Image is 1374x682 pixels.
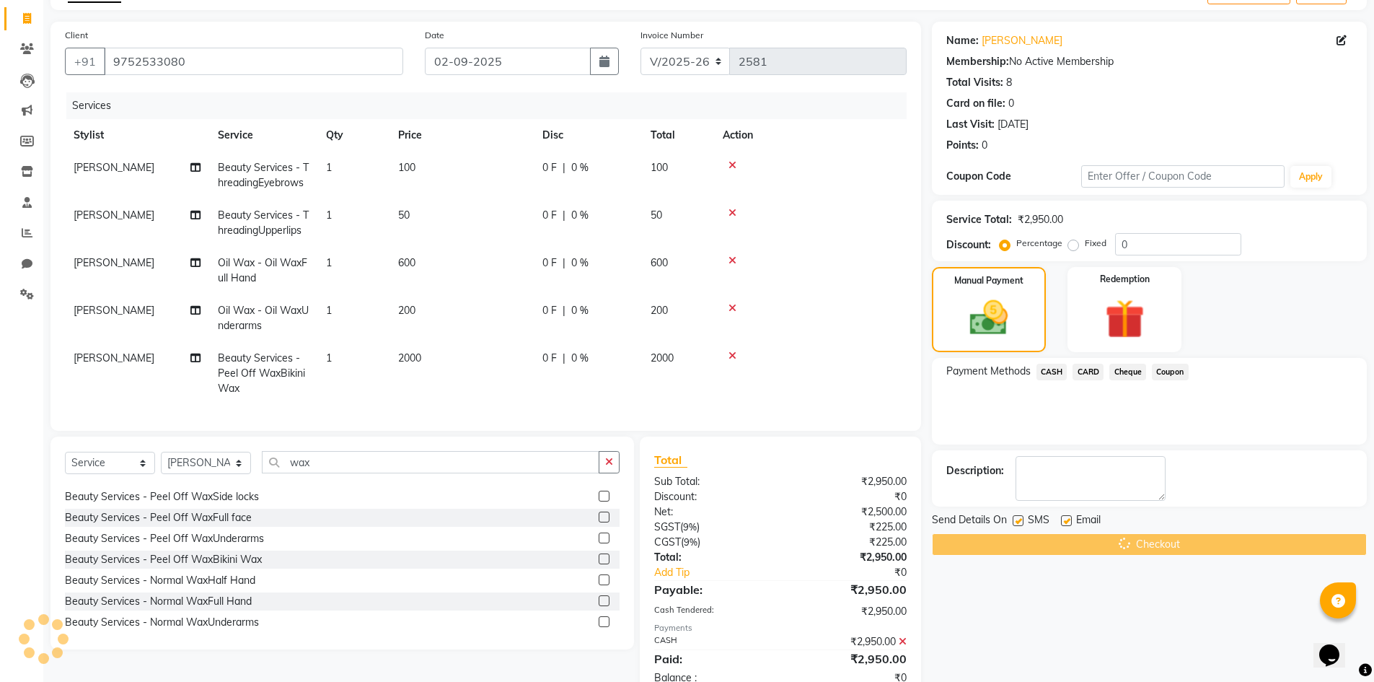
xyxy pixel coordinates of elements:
[651,161,668,174] span: 100
[643,489,780,504] div: Discount:
[946,54,1009,69] div: Membership:
[65,594,252,609] div: Beauty Services - Normal WaxFull Hand
[946,237,991,253] div: Discount:
[1008,96,1014,111] div: 0
[654,622,906,634] div: Payments
[651,209,662,222] span: 50
[398,256,415,269] span: 600
[643,565,803,580] a: Add Tip
[780,550,917,565] div: ₹2,950.00
[643,650,780,668] div: Paid:
[65,510,252,525] div: Beauty Services - Peel Off WaxFull face
[982,33,1062,48] a: [PERSON_NAME]
[654,535,681,548] span: CGST
[954,274,1023,287] label: Manual Payment
[74,351,154,364] span: [PERSON_NAME]
[571,160,589,175] span: 0 %
[643,474,780,489] div: Sub Total:
[262,451,599,473] input: Search or Scan
[946,364,1031,379] span: Payment Methods
[542,208,557,223] span: 0 F
[643,634,780,650] div: CASH
[1073,364,1104,380] span: CARD
[946,33,979,48] div: Name:
[326,161,332,174] span: 1
[946,96,1005,111] div: Card on file:
[542,303,557,318] span: 0 F
[643,550,780,565] div: Total:
[998,117,1029,132] div: [DATE]
[780,474,917,489] div: ₹2,950.00
[425,29,444,42] label: Date
[654,520,680,533] span: SGST
[643,604,780,619] div: Cash Tendered:
[571,303,589,318] span: 0 %
[780,581,917,598] div: ₹2,950.00
[643,520,780,535] div: ( )
[65,531,264,546] div: Beauty Services - Peel Off WaxUnderarms
[946,138,979,153] div: Points:
[218,304,309,332] span: Oil Wax - Oil WaxUnderarms
[563,208,565,223] span: |
[684,536,697,548] span: 9%
[326,256,332,269] span: 1
[563,351,565,366] span: |
[65,489,259,504] div: Beauty Services - Peel Off WaxSide locks
[65,29,88,42] label: Client
[74,209,154,222] span: [PERSON_NAME]
[654,453,687,468] span: Total
[571,255,589,271] span: 0 %
[1290,166,1331,188] button: Apply
[780,520,917,535] div: ₹225.00
[946,212,1012,227] div: Service Total:
[65,48,105,75] button: +91
[74,256,154,269] span: [PERSON_NAME]
[326,351,332,364] span: 1
[1109,364,1146,380] span: Cheque
[534,119,642,152] th: Disc
[982,138,987,153] div: 0
[571,351,589,366] span: 0 %
[571,208,589,223] span: 0 %
[780,650,917,668] div: ₹2,950.00
[317,119,389,152] th: Qty
[542,351,557,366] span: 0 F
[1076,512,1101,530] span: Email
[642,119,714,152] th: Total
[389,119,534,152] th: Price
[563,160,565,175] span: |
[104,48,403,75] input: Search by Name/Mobile/Email/Code
[1016,237,1062,250] label: Percentage
[326,209,332,222] span: 1
[946,117,995,132] div: Last Visit:
[1081,165,1285,188] input: Enter Offer / Coupon Code
[780,535,917,550] div: ₹225.00
[398,351,421,364] span: 2000
[218,256,307,284] span: Oil Wax - Oil WaxFull Hand
[946,169,1082,184] div: Coupon Code
[780,489,917,504] div: ₹0
[398,209,410,222] span: 50
[780,604,917,619] div: ₹2,950.00
[1093,294,1157,344] img: _gift.svg
[542,255,557,271] span: 0 F
[958,296,1020,340] img: _cash.svg
[66,92,917,119] div: Services
[218,351,305,395] span: Beauty Services - Peel Off WaxBikini Wax
[542,160,557,175] span: 0 F
[563,255,565,271] span: |
[398,304,415,317] span: 200
[65,552,262,567] div: Beauty Services - Peel Off WaxBikini Wax
[946,463,1004,478] div: Description:
[326,304,332,317] span: 1
[65,615,259,630] div: Beauty Services - Normal WaxUnderarms
[803,565,917,580] div: ₹0
[643,535,780,550] div: ( )
[1152,364,1189,380] span: Coupon
[1028,512,1049,530] span: SMS
[643,504,780,520] div: Net:
[714,119,907,152] th: Action
[932,512,1007,530] span: Send Details On
[651,304,668,317] span: 200
[74,161,154,174] span: [PERSON_NAME]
